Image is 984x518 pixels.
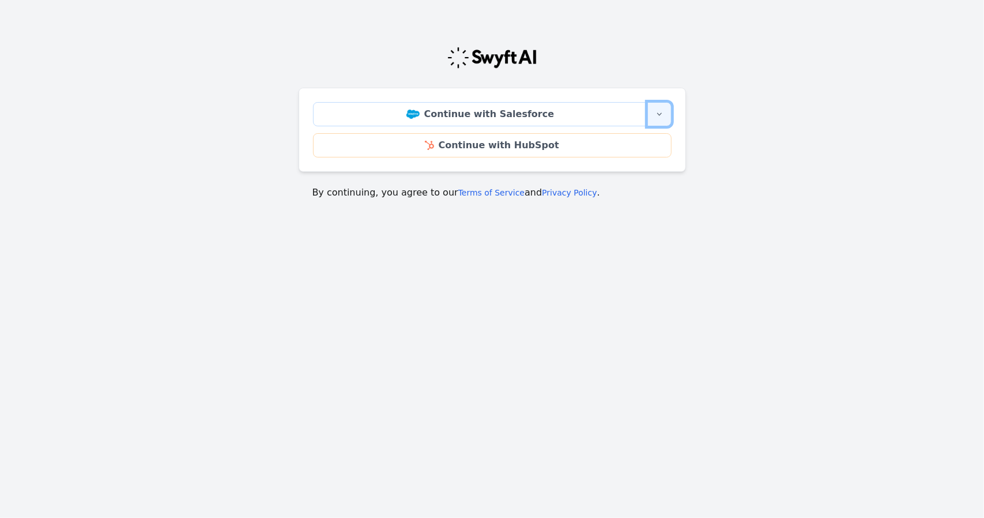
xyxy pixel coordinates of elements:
[447,46,538,69] img: Swyft Logo
[542,188,597,197] a: Privacy Policy
[458,188,525,197] a: Terms of Service
[313,133,672,157] a: Continue with HubSpot
[313,102,648,126] a: Continue with Salesforce
[406,110,420,119] img: Salesforce
[425,141,433,150] img: HubSpot
[312,186,672,200] p: By continuing, you agree to our and .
